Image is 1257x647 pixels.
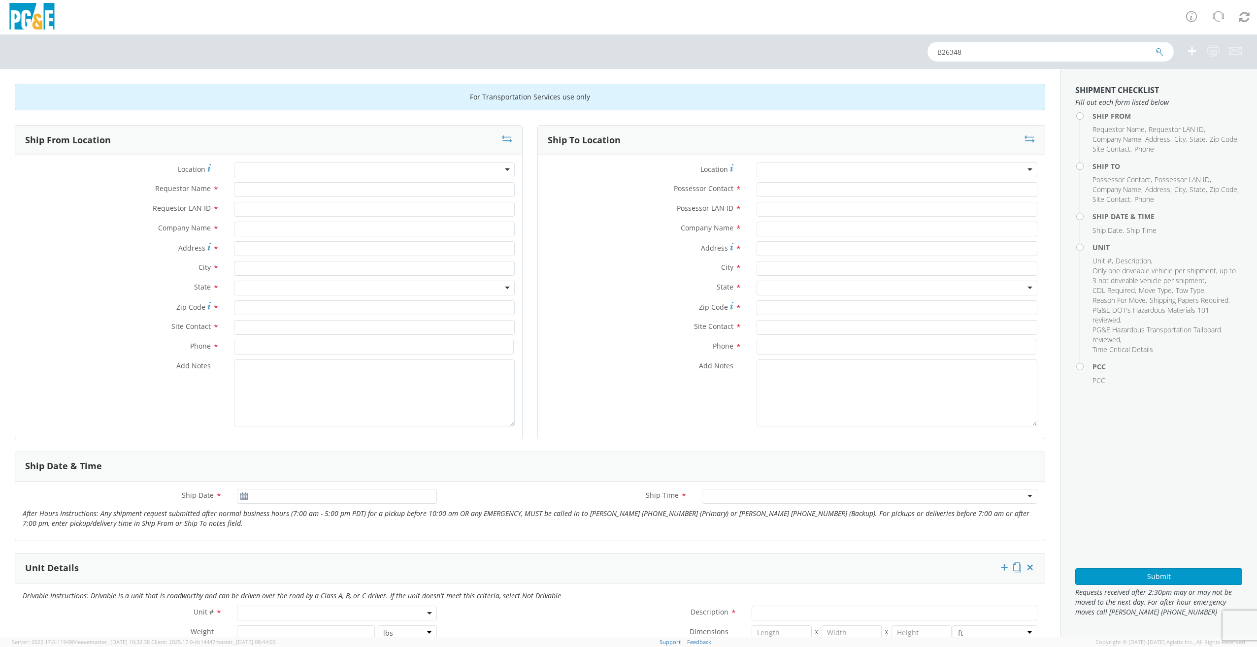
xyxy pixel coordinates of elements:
i: After Hours Instructions: Any shipment request submitted after normal business hours (7:00 am - 5... [23,509,1029,528]
span: Add Notes [176,361,211,370]
h4: Unit [1092,244,1242,251]
span: Zip Code [176,302,205,312]
span: Requestor Name [1092,125,1145,134]
span: Possessor Contact [674,184,733,193]
li: , [1155,175,1211,185]
li: , [1092,194,1132,204]
span: Possessor LAN ID [677,203,733,213]
span: State [1190,134,1206,144]
span: City [198,262,211,272]
li: , [1092,185,1143,194]
span: Move Type [1139,286,1172,295]
i: Drivable Instructions: Drivable is a unit that is roadworthy and can be driven over the road by a... [23,591,561,600]
span: State [194,282,211,291]
span: Phone [1134,194,1154,204]
span: Phone [190,341,211,351]
li: , [1092,295,1147,305]
li: , [1116,256,1153,266]
li: , [1174,134,1187,144]
div: For Transportation Services use only [15,84,1045,110]
span: Only one driveable vehicle per shipment, up to 3 not driveable vehicle per shipment [1092,266,1236,285]
span: Site Contact [1092,144,1130,154]
li: , [1092,256,1113,266]
span: Phone [713,341,733,351]
span: Phone [1134,144,1154,154]
span: Company Name [1092,134,1141,144]
input: Height [892,625,952,640]
span: Zip Code [699,302,728,312]
a: Support [660,638,681,646]
span: Requestor LAN ID [153,203,211,213]
span: CDL Required [1092,286,1135,295]
h4: Ship Date & Time [1092,213,1242,220]
strong: Shipment Checklist [1075,85,1159,96]
span: PG&E DOT's Hazardous Materials 101 reviewed [1092,305,1209,324]
span: City [1174,185,1186,194]
span: Zip Code [1210,185,1237,194]
span: X [882,625,892,640]
li: , [1210,185,1239,194]
span: Requestor Name [155,184,211,193]
li: , [1092,305,1240,325]
li: , [1176,286,1206,295]
h3: Ship To Location [548,135,621,145]
li: , [1149,125,1205,134]
h3: Ship Date & Time [25,461,102,471]
li: , [1145,185,1172,194]
span: Unit # [194,607,214,616]
input: Width [822,625,882,640]
span: Address [1145,185,1170,194]
span: Address [178,243,205,253]
span: State [717,282,733,291]
span: Add Notes [699,361,733,370]
span: Weight [191,627,214,636]
h3: Unit Details [25,563,79,573]
li: , [1174,185,1187,194]
span: Company Name [158,223,211,232]
a: Feedback [687,638,711,646]
span: Address [701,243,728,253]
input: Shipment, Tracking or Reference Number (at least 4 chars) [927,42,1174,62]
span: State [1190,185,1206,194]
li: , [1092,134,1143,144]
span: Fill out each form listed below [1075,97,1242,107]
li: , [1092,325,1240,345]
span: Server: 2025.17.0-1194904eeae [12,638,150,646]
span: Unit # [1092,256,1112,265]
span: Company Name [681,223,733,232]
h4: PCC [1092,363,1242,370]
li: , [1092,266,1240,286]
li: , [1092,125,1146,134]
li: , [1145,134,1172,144]
h3: Ship From Location [25,135,111,145]
h4: Ship From [1092,112,1242,120]
span: Ship Date [182,490,214,500]
span: Requestor LAN ID [1149,125,1204,134]
span: Possessor LAN ID [1155,175,1210,184]
span: Site Contact [1092,194,1130,204]
li: , [1150,295,1230,305]
span: Ship Date [1092,226,1123,235]
span: Ship Time [1126,226,1157,235]
h4: Ship To [1092,162,1242,170]
span: PG&E Hazardous Transportation Tailboard reviewed [1092,325,1221,344]
span: Client: 2025.17.0-cb14447 [151,638,275,646]
li: , [1092,286,1136,295]
li: , [1092,226,1124,235]
li: , [1190,134,1207,144]
span: Description [691,607,728,616]
span: PCC [1092,376,1105,385]
span: Time Critical Details [1092,345,1153,354]
span: Zip Code [1210,134,1237,144]
span: master, [DATE] 08:44:05 [215,638,275,646]
li: , [1139,286,1173,295]
span: Company Name [1092,185,1141,194]
span: Site Contact [171,322,211,331]
li: , [1210,134,1239,144]
button: Submit [1075,568,1242,585]
img: pge-logo-06675f144f4cfa6a6814.png [7,3,57,32]
span: Shipping Papers Required [1150,295,1228,305]
span: Ship Time [646,490,679,500]
input: Length [752,625,812,640]
span: Location [178,164,205,174]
